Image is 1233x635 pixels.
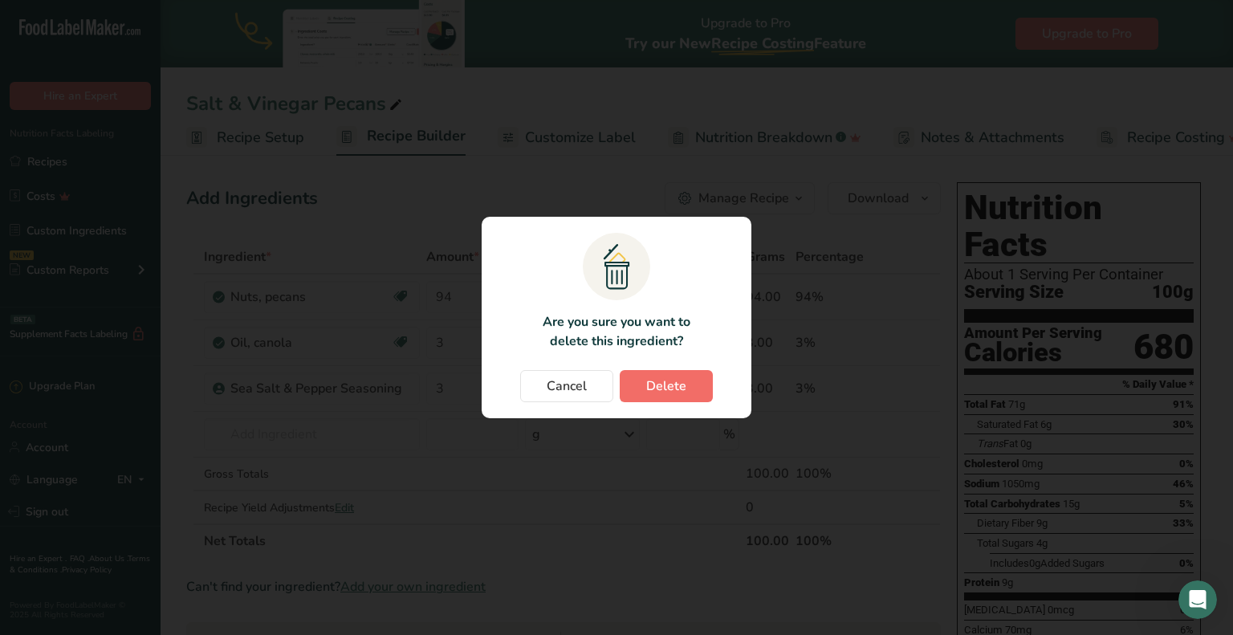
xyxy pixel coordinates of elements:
[547,377,587,396] span: Cancel
[620,370,713,402] button: Delete
[520,370,613,402] button: Cancel
[1178,580,1217,619] iframe: Intercom live chat
[533,312,699,351] p: Are you sure you want to delete this ingredient?
[646,377,686,396] span: Delete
